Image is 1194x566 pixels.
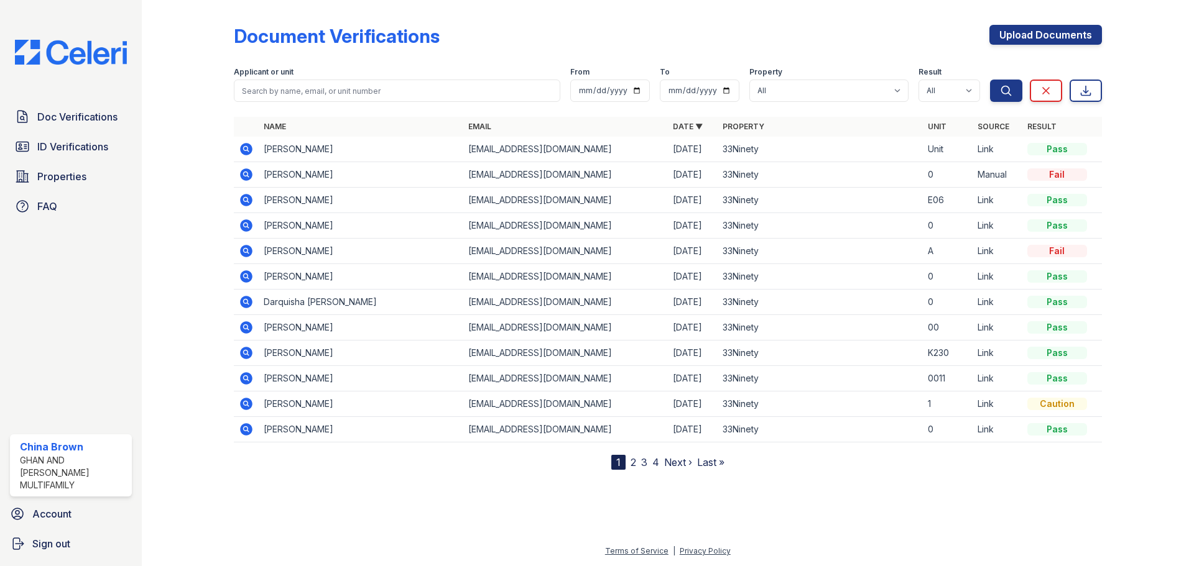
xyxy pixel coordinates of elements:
a: Date ▼ [673,122,703,131]
td: Link [973,264,1022,290]
td: [DATE] [668,137,718,162]
div: Pass [1027,194,1087,206]
td: 33Ninety [718,290,922,315]
td: 33Ninety [718,188,922,213]
div: Pass [1027,296,1087,308]
label: To [660,67,670,77]
div: Pass [1027,270,1087,283]
td: [EMAIL_ADDRESS][DOMAIN_NAME] [463,290,668,315]
div: Caution [1027,398,1087,410]
td: Link [973,366,1022,391]
span: Account [32,506,72,521]
td: [DATE] [668,264,718,290]
td: [DATE] [668,391,718,417]
div: Pass [1027,143,1087,155]
td: [PERSON_NAME] [259,366,463,391]
div: Fail [1027,245,1087,257]
td: Unit [923,137,973,162]
td: [EMAIL_ADDRESS][DOMAIN_NAME] [463,366,668,391]
td: 33Ninety [718,366,922,391]
span: FAQ [37,199,57,214]
td: 33Ninety [718,315,922,340]
td: [EMAIL_ADDRESS][DOMAIN_NAME] [463,391,668,417]
td: K230 [923,340,973,366]
td: [EMAIL_ADDRESS][DOMAIN_NAME] [463,315,668,340]
img: CE_Logo_Blue-a8612792a0a2168367f1c8372b55b34899dd931a85d93a1a3d3e32e68fde9ad4.png [5,40,137,65]
td: [PERSON_NAME] [259,417,463,442]
td: 1 [923,391,973,417]
td: [EMAIL_ADDRESS][DOMAIN_NAME] [463,340,668,366]
a: FAQ [10,194,132,219]
span: ID Verifications [37,139,108,154]
td: [PERSON_NAME] [259,239,463,264]
a: Properties [10,164,132,189]
a: Sign out [5,531,137,556]
label: Result [919,67,942,77]
a: Terms of Service [605,546,669,555]
td: [DATE] [668,366,718,391]
label: Applicant or unit [234,67,294,77]
div: China Brown [20,439,127,454]
a: Next › [664,456,692,468]
td: [EMAIL_ADDRESS][DOMAIN_NAME] [463,188,668,213]
span: Sign out [32,536,70,551]
a: Account [5,501,137,526]
div: Pass [1027,423,1087,436]
td: [DATE] [668,239,718,264]
div: Pass [1027,372,1087,385]
td: 0 [923,417,973,442]
a: Doc Verifications [10,104,132,129]
td: Link [973,213,1022,239]
td: E06 [923,188,973,213]
td: 33Ninety [718,340,922,366]
td: [PERSON_NAME] [259,188,463,213]
td: [PERSON_NAME] [259,391,463,417]
td: [DATE] [668,417,718,442]
td: [EMAIL_ADDRESS][DOMAIN_NAME] [463,162,668,188]
td: [DATE] [668,340,718,366]
td: 0 [923,264,973,290]
td: 33Ninety [718,417,922,442]
td: [PERSON_NAME] [259,315,463,340]
td: Link [973,315,1022,340]
div: Fail [1027,168,1087,181]
a: Email [468,122,491,131]
a: Property [723,122,764,131]
td: [DATE] [668,213,718,239]
a: Upload Documents [989,25,1102,45]
td: 0 [923,213,973,239]
div: Pass [1027,347,1087,359]
a: Privacy Policy [680,546,731,555]
td: Manual [973,162,1022,188]
td: [DATE] [668,315,718,340]
td: 0011 [923,366,973,391]
td: [DATE] [668,188,718,213]
td: 33Ninety [718,239,922,264]
span: Doc Verifications [37,109,118,124]
td: 33Ninety [718,264,922,290]
td: Link [973,239,1022,264]
td: 33Ninety [718,213,922,239]
td: [PERSON_NAME] [259,162,463,188]
td: 33Ninety [718,137,922,162]
td: [PERSON_NAME] [259,340,463,366]
label: From [570,67,590,77]
td: [DATE] [668,162,718,188]
td: [EMAIL_ADDRESS][DOMAIN_NAME] [463,239,668,264]
a: 4 [652,456,659,468]
label: Property [749,67,782,77]
td: [PERSON_NAME] [259,213,463,239]
a: Unit [928,122,946,131]
a: Last » [697,456,724,468]
a: Name [264,122,286,131]
td: 0 [923,290,973,315]
div: 1 [611,455,626,470]
a: Source [978,122,1009,131]
td: [EMAIL_ADDRESS][DOMAIN_NAME] [463,213,668,239]
div: Pass [1027,321,1087,334]
td: Link [973,137,1022,162]
div: Pass [1027,219,1087,232]
a: 3 [641,456,647,468]
td: Link [973,340,1022,366]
